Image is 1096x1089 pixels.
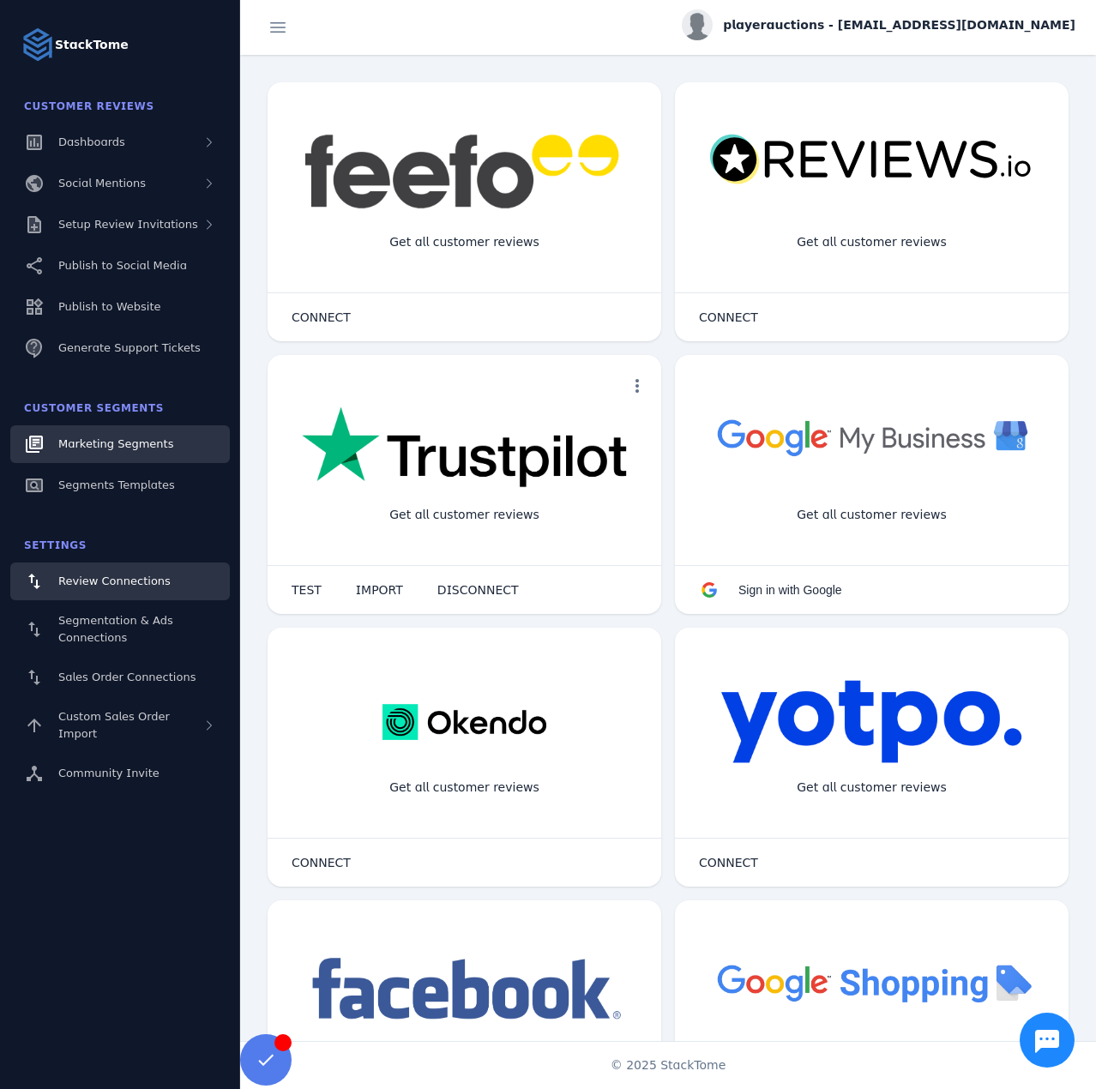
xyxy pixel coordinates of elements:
a: Segments Templates [10,466,230,504]
span: Customer Reviews [24,100,154,112]
button: Sign in with Google [682,573,859,607]
span: Customer Segments [24,402,164,414]
span: Settings [24,539,87,551]
a: Publish to Website [10,288,230,326]
span: Publish to Website [58,300,160,313]
img: trustpilot.png [302,406,627,490]
span: Segments Templates [58,478,175,491]
a: Publish to Social Media [10,247,230,285]
span: © 2025 StackTome [611,1056,726,1074]
img: yotpo.png [720,679,1023,765]
button: more [620,369,654,403]
span: Sign in with Google [738,583,842,597]
button: IMPORT [339,573,420,607]
span: TEST [292,584,322,596]
img: facebook.png [302,952,627,1028]
span: DISCONNECT [437,584,519,596]
div: Get all customer reviews [376,220,553,265]
span: playerauctions - [EMAIL_ADDRESS][DOMAIN_NAME] [723,16,1075,34]
a: Sales Order Connections [10,659,230,696]
span: CONNECT [292,311,351,323]
div: Import Products from Google [770,1038,973,1083]
button: CONNECT [274,300,368,334]
button: DISCONNECT [420,573,536,607]
a: Generate Support Tickets [10,329,230,367]
a: Review Connections [10,563,230,600]
img: okendo.webp [382,679,546,765]
span: Generate Support Tickets [58,341,201,354]
a: Community Invite [10,755,230,792]
span: Marketing Segments [58,437,173,450]
div: Get all customer reviews [783,492,961,538]
span: Review Connections [58,575,171,587]
button: CONNECT [682,300,775,334]
img: googlebusiness.png [709,406,1034,467]
span: CONNECT [699,311,758,323]
span: Sales Order Connections [58,671,196,683]
button: CONNECT [274,845,368,880]
img: feefo.png [302,134,627,209]
span: CONNECT [292,857,351,869]
div: Get all customer reviews [376,492,553,538]
img: reviewsio.svg [709,134,1034,186]
a: Marketing Segments [10,425,230,463]
span: Setup Review Invitations [58,218,198,231]
span: Custom Sales Order Import [58,710,170,740]
span: Social Mentions [58,177,146,190]
div: Get all customer reviews [783,765,961,810]
button: TEST [274,573,339,607]
span: IMPORT [356,584,403,596]
div: Get all customer reviews [783,220,961,265]
span: CONNECT [699,857,758,869]
span: Segmentation & Ads Connections [58,614,173,644]
button: CONNECT [682,845,775,880]
strong: StackTome [55,36,129,54]
img: Logo image [21,27,55,62]
button: playerauctions - [EMAIL_ADDRESS][DOMAIN_NAME] [682,9,1075,40]
div: Get all customer reviews [376,765,553,810]
a: Segmentation & Ads Connections [10,604,230,655]
span: Dashboards [58,135,125,148]
img: profile.jpg [682,9,713,40]
span: Community Invite [58,767,160,779]
img: googleshopping.png [709,952,1034,1013]
span: Publish to Social Media [58,259,187,272]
